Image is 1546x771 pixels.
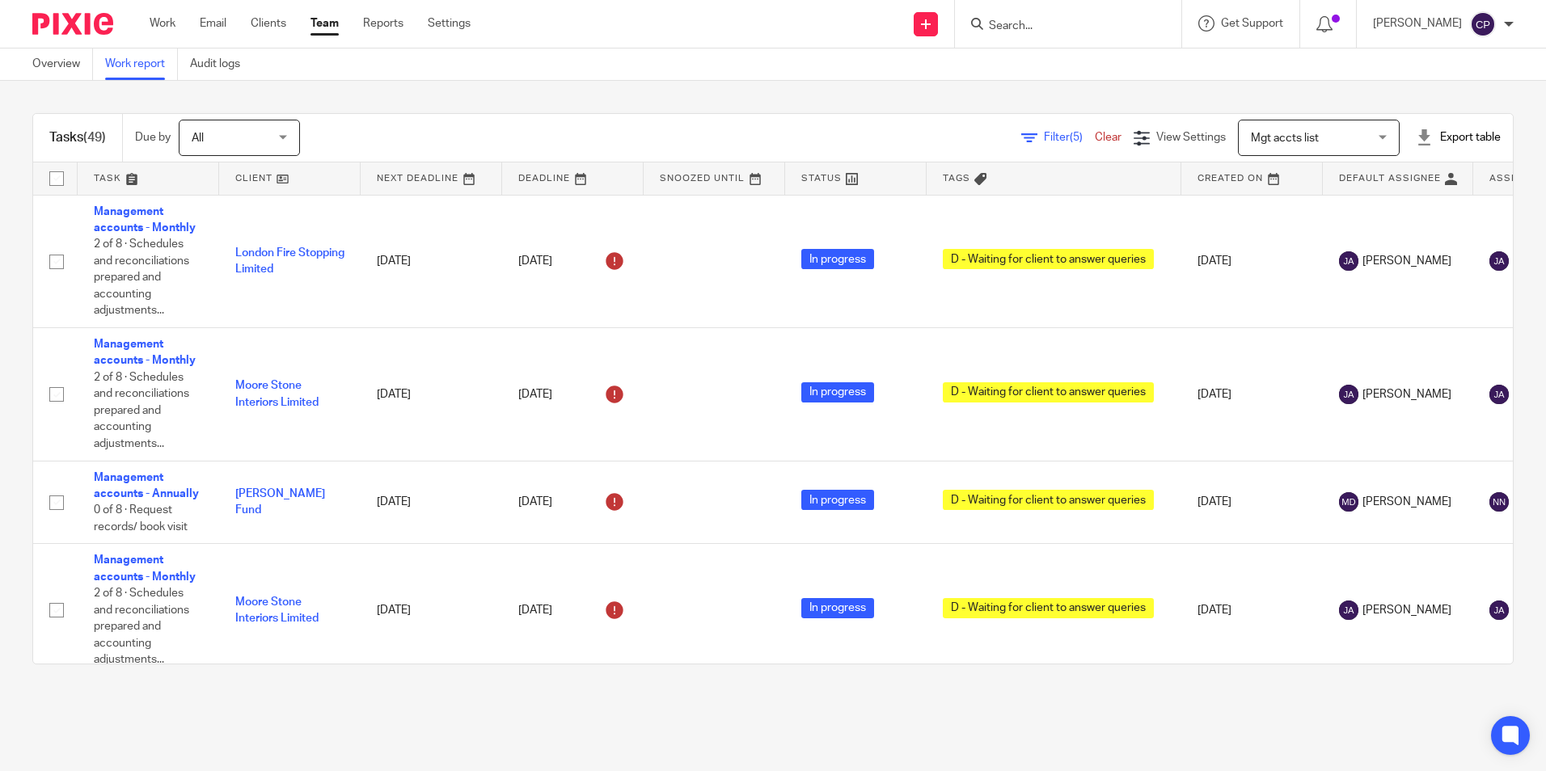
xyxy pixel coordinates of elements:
[1221,18,1283,29] span: Get Support
[1181,328,1323,461] td: [DATE]
[801,598,874,618] span: In progress
[1339,492,1358,512] img: svg%3E
[801,249,874,269] span: In progress
[1362,386,1451,402] span: [PERSON_NAME]
[94,372,189,449] span: 2 of 8 · Schedules and reconciliations prepared and accounting adjustments...
[1362,602,1451,618] span: [PERSON_NAME]
[94,588,189,665] span: 2 of 8 · Schedules and reconciliations prepared and accounting adjustments...
[94,206,196,234] a: Management accounts - Monthly
[49,129,106,146] h1: Tasks
[1362,494,1451,510] span: [PERSON_NAME]
[361,461,502,544] td: [DATE]
[1181,544,1323,677] td: [DATE]
[1416,129,1501,145] div: Export table
[1044,132,1095,143] span: Filter
[1362,253,1451,269] span: [PERSON_NAME]
[94,238,189,316] span: 2 of 8 · Schedules and reconciliations prepared and accounting adjustments...
[518,597,627,623] div: [DATE]
[518,381,627,407] div: [DATE]
[943,174,970,183] span: Tags
[235,488,325,516] a: [PERSON_NAME] Fund
[94,554,196,582] a: Management accounts - Monthly
[1070,132,1083,143] span: (5)
[1181,195,1323,328] td: [DATE]
[1181,461,1323,544] td: [DATE]
[363,15,403,32] a: Reports
[251,15,286,32] a: Clients
[94,472,199,499] a: Management accounts - Annually
[1489,385,1509,404] img: svg%3E
[135,129,171,145] p: Due by
[105,48,178,80] a: Work report
[235,380,319,407] a: Moore Stone Interiors Limited
[801,382,874,402] span: In progress
[361,195,502,328] td: [DATE]
[310,15,339,32] a: Team
[1095,132,1121,143] a: Clear
[150,15,175,32] a: Work
[943,490,1154,510] span: D - Waiting for client to answer queries
[94,339,196,366] a: Management accounts - Monthly
[1251,133,1319,144] span: Mgt accts list
[361,328,502,461] td: [DATE]
[192,133,204,144] span: All
[235,596,319,624] a: Moore Stone Interiors Limited
[200,15,226,32] a: Email
[1489,600,1509,620] img: svg%3E
[190,48,252,80] a: Audit logs
[943,382,1154,402] span: D - Waiting for client to answer queries
[801,490,874,510] span: In progress
[361,544,502,677] td: [DATE]
[943,598,1154,618] span: D - Waiting for client to answer queries
[1339,251,1358,271] img: svg%3E
[1489,492,1509,512] img: svg%3E
[94,504,188,533] span: 0 of 8 · Request records/ book visit
[987,19,1133,34] input: Search
[943,249,1154,269] span: D - Waiting for client to answer queries
[428,15,471,32] a: Settings
[32,48,93,80] a: Overview
[83,131,106,144] span: (49)
[1489,251,1509,271] img: svg%3E
[1156,132,1226,143] span: View Settings
[1339,600,1358,620] img: svg%3E
[1339,385,1358,404] img: svg%3E
[1373,15,1462,32] p: [PERSON_NAME]
[518,248,627,274] div: [DATE]
[32,13,113,35] img: Pixie
[235,247,344,275] a: London Fire Stopping Limited
[518,489,627,515] div: [DATE]
[1470,11,1496,37] img: svg%3E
